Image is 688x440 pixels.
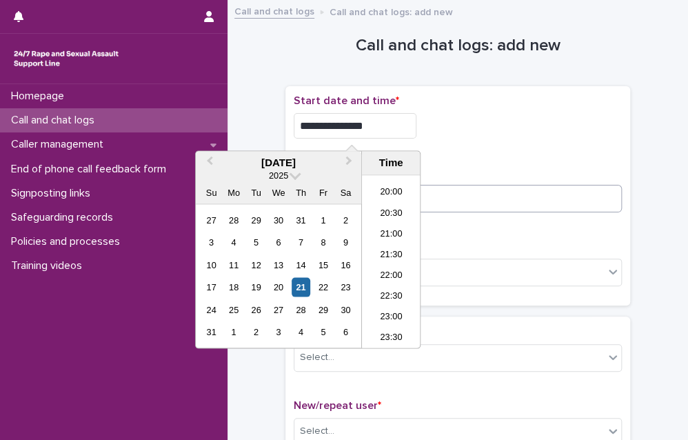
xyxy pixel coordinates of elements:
p: Safeguarding records [6,211,124,224]
div: Th [292,183,310,202]
div: Mo [224,183,243,202]
div: Select... [300,424,334,439]
div: Choose Thursday, August 21st, 2025 [292,278,310,297]
div: Choose Tuesday, August 5th, 2025 [247,233,265,252]
p: Call and chat logs [6,114,105,127]
li: 21:30 [362,246,421,266]
div: Choose Saturday, August 30th, 2025 [336,300,355,319]
div: Choose Tuesday, August 19th, 2025 [247,278,265,297]
div: Su [202,183,221,202]
div: Choose Monday, September 1st, 2025 [224,323,243,341]
p: Caller management [6,138,114,151]
button: Previous Month [197,152,219,174]
p: Call and chat logs: add new [330,3,453,19]
div: Choose Monday, August 4th, 2025 [224,233,243,252]
div: Choose Sunday, August 10th, 2025 [202,255,221,274]
div: Choose Wednesday, August 6th, 2025 [269,233,287,252]
div: Choose Thursday, August 28th, 2025 [292,300,310,319]
div: Choose Monday, August 11th, 2025 [224,255,243,274]
li: 22:00 [362,266,421,287]
div: Fr [314,183,332,202]
div: Choose Monday, August 18th, 2025 [224,278,243,297]
div: Choose Sunday, August 17th, 2025 [202,278,221,297]
img: rhQMoQhaT3yELyF149Cw [11,45,121,72]
p: End of phone call feedback form [6,163,177,176]
div: Choose Monday, August 25th, 2025 [224,300,243,319]
p: Signposting links [6,187,101,200]
div: Choose Friday, August 8th, 2025 [314,233,332,252]
button: Next Month [339,152,361,174]
div: Choose Saturday, August 2nd, 2025 [336,210,355,229]
li: 23:00 [362,308,421,328]
p: Policies and processes [6,235,131,248]
div: Choose Tuesday, July 29th, 2025 [247,210,265,229]
div: Choose Monday, July 28th, 2025 [224,210,243,229]
div: Tu [247,183,265,202]
div: Choose Saturday, August 9th, 2025 [336,233,355,252]
div: Time [365,157,416,169]
div: Sa [336,183,355,202]
div: Choose Thursday, August 14th, 2025 [292,255,310,274]
div: Choose Wednesday, July 30th, 2025 [269,210,287,229]
span: New/repeat user [294,400,381,411]
div: Choose Sunday, July 27th, 2025 [202,210,221,229]
div: Choose Friday, September 5th, 2025 [314,323,332,341]
div: Choose Wednesday, August 13th, 2025 [269,255,287,274]
li: 20:30 [362,204,421,225]
div: Choose Tuesday, August 26th, 2025 [247,300,265,319]
div: Choose Thursday, July 31st, 2025 [292,210,310,229]
div: Choose Sunday, August 31st, 2025 [202,323,221,341]
div: month 2025-08 [200,209,356,343]
div: Choose Friday, August 15th, 2025 [314,255,332,274]
div: Choose Saturday, September 6th, 2025 [336,323,355,341]
div: Choose Saturday, August 23rd, 2025 [336,278,355,297]
p: Training videos [6,259,93,272]
div: [DATE] [196,157,361,169]
a: Call and chat logs [234,3,314,19]
div: Choose Wednesday, August 27th, 2025 [269,300,287,319]
div: Choose Sunday, August 3rd, 2025 [202,233,221,252]
div: Choose Tuesday, August 12th, 2025 [247,255,265,274]
div: Select... [300,350,334,365]
div: Choose Friday, August 29th, 2025 [314,300,332,319]
li: 20:00 [362,183,421,204]
div: Choose Wednesday, September 3rd, 2025 [269,323,287,341]
div: Choose Tuesday, September 2nd, 2025 [247,323,265,341]
div: Choose Friday, August 1st, 2025 [314,210,332,229]
h1: Call and chat logs: add new [285,36,630,56]
li: 22:30 [362,287,421,308]
p: Homepage [6,90,75,103]
span: Start date and time [294,95,399,106]
div: Choose Thursday, August 7th, 2025 [292,233,310,252]
li: 21:00 [362,225,421,246]
div: Choose Sunday, August 24th, 2025 [202,300,221,319]
li: 23:30 [362,328,421,349]
span: 2025 [269,170,288,181]
div: Choose Thursday, September 4th, 2025 [292,323,310,341]
div: Choose Wednesday, August 20th, 2025 [269,278,287,297]
div: Choose Saturday, August 16th, 2025 [336,255,355,274]
div: Choose Friday, August 22nd, 2025 [314,278,332,297]
div: We [269,183,287,202]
